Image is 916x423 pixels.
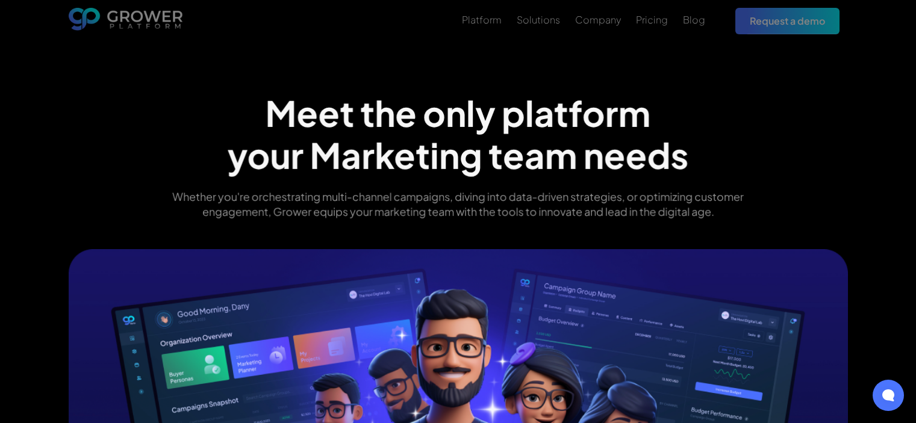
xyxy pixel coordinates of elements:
[575,13,621,27] a: Company
[636,13,668,27] a: Pricing
[575,14,621,25] div: Company
[683,13,705,27] a: Blog
[147,189,768,219] p: Whether you're orchestrating multi-channel campaigns, diving into data-driven strategies, or opti...
[462,14,502,25] div: Platform
[636,14,668,25] div: Pricing
[683,14,705,25] div: Blog
[462,13,502,27] a: Platform
[517,13,560,27] a: Solutions
[517,14,560,25] div: Solutions
[228,92,689,176] h1: Meet the only platform your Marketing team needs
[69,8,183,34] a: home
[735,8,840,34] a: Request a demo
